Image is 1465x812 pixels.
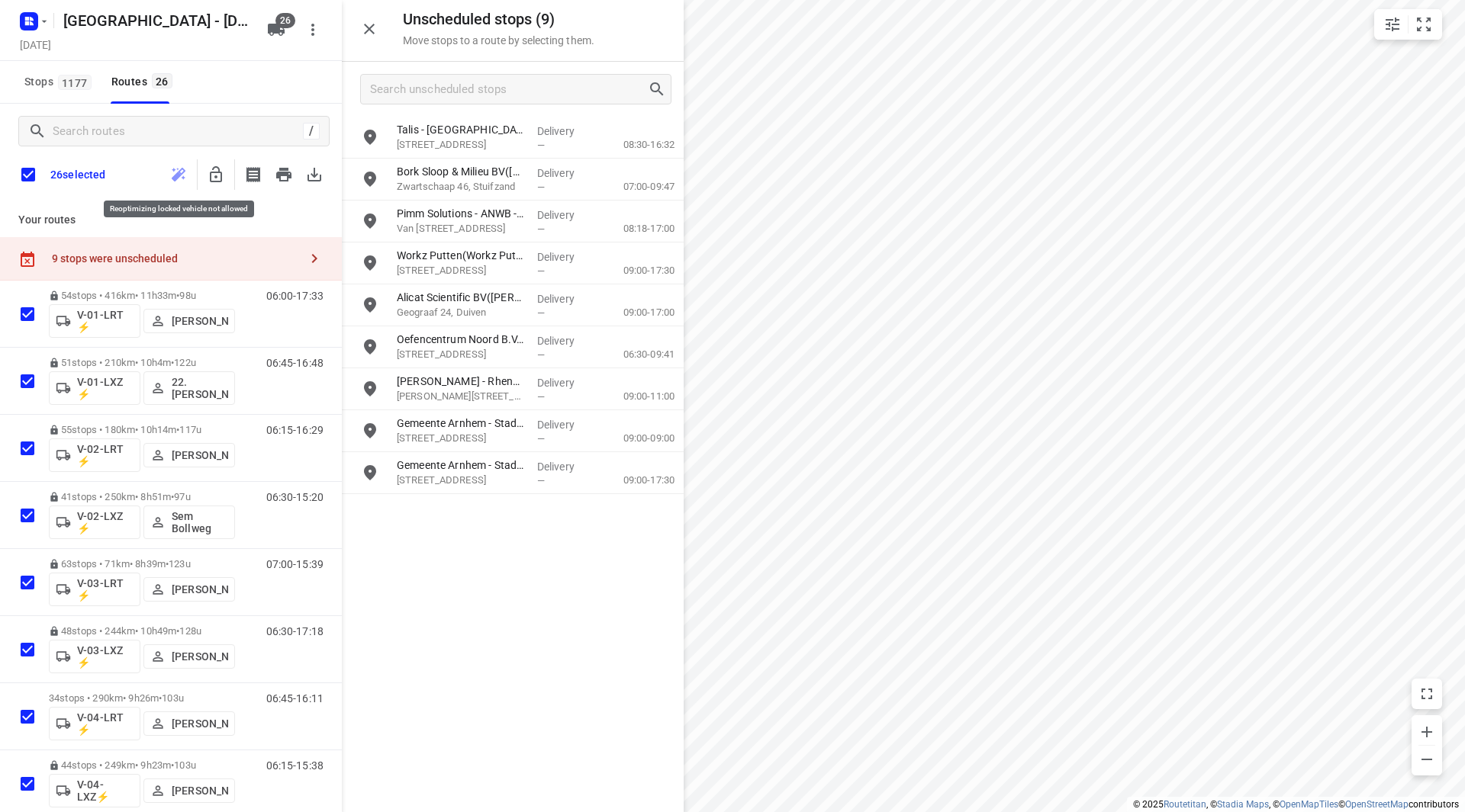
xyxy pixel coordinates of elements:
[599,473,675,488] p: 09:00-17:30
[397,347,525,362] p: [STREET_ADDRESS]
[49,290,235,301] p: 54 stops • 416km • 11h33m
[1374,9,1442,40] div: small contained button group
[1164,799,1206,810] a: Routetitan
[172,650,228,663] p: [PERSON_NAME]
[12,299,43,329] span: Select
[12,159,44,191] span: Deselect all
[172,376,228,400] p: 22. [PERSON_NAME]
[49,424,235,435] p: 55 stops • 180km • 10h14m
[12,769,43,799] span: Select
[266,759,324,772] p: 06:15-15:38
[14,36,57,53] h5: Project date
[397,332,525,347] p: Oefencentrum Noord B.V.(Duco Mol)
[77,309,134,333] p: V-01-LRT ⚡
[174,491,190,502] span: 97u
[397,416,525,431] p: Gemeente Arnhem - Stadskantoor Gemeente Arnhem - Cluster Werk en Inkomen(Liesbeth)
[537,249,594,265] p: Delivery
[599,347,675,362] p: 06:30-09:41
[303,123,320,140] div: /
[397,389,525,404] p: Frederik van de Paltshof 15, Rhenen
[370,78,648,101] input: Search unscheduled stops
[57,8,255,33] h5: Rename
[266,692,324,704] p: 06:45-16:11
[397,164,525,179] p: Bork Sloop & Milieu BV(Sarah van Heugten)
[77,778,134,803] p: V-04-LXZ⚡
[174,759,196,771] span: 103u
[537,165,594,181] p: Delivery
[537,207,594,223] p: Delivery
[261,14,291,45] button: 26
[143,309,235,333] button: [PERSON_NAME]
[599,389,675,404] p: 09:00-11:00
[143,711,235,736] button: [PERSON_NAME]
[49,640,140,673] button: V-03-LXZ ⚡
[397,248,525,263] p: Workz Putten(Workz Putten)
[49,707,140,740] button: V-04-LRT ⚡
[49,573,140,606] button: V-03-LRT ⚡
[143,644,235,669] button: [PERSON_NAME]
[201,159,231,190] button: Unlock routes
[537,349,545,361] span: —
[397,179,525,194] p: Zwartschaap 46, Stuifzand
[53,120,303,143] input: Search routes
[12,701,43,732] span: Select
[159,692,162,704] span: •
[49,357,235,368] p: 51 stops • 210km • 10h4m
[537,433,545,445] span: —
[537,291,594,307] p: Delivery
[49,774,140,807] button: V-04-LXZ⚡
[171,759,174,771] span: •
[77,510,134,534] p: V-02-LXZ ⚡
[143,443,235,467] button: [PERSON_NAME]
[174,357,196,368] span: 122u
[49,759,235,771] p: 44 stops • 249km • 9h23m
[269,159,299,190] span: Print routes
[12,366,43,396] span: Select
[1377,9,1408,40] button: Map settings
[537,181,545,193] span: —
[77,376,134,400] p: V-01-LXZ ⚡
[12,634,43,665] span: Select
[397,374,525,389] p: Ami Kappers - Rhenen(Dea Kijk in de Vegte)
[648,80,671,98] div: Search
[49,692,235,704] p: 34 stops • 290km • 9h26m
[58,75,92,90] span: 1177
[537,265,545,277] span: —
[179,424,201,435] span: 117u
[266,424,324,436] p: 06:15-16:29
[172,510,228,534] p: Sem Bollweg
[397,290,525,305] p: Alicat Scientific BV(Jingwen Liu)
[18,212,324,228] p: Your routes
[537,307,545,319] span: —
[537,124,594,139] p: Delivery
[397,305,525,320] p: Geograaf 24, Duiven
[397,431,525,446] p: [STREET_ADDRESS]
[537,417,594,432] p: Delivery
[537,375,594,390] p: Delivery
[299,159,330,190] span: Download routes
[49,304,140,338] button: V-01-LRT ⚡
[397,263,525,278] p: [STREET_ADDRESS]
[111,72,177,91] div: Routes
[172,583,228,595] p: [PERSON_NAME]
[176,625,179,637] span: •
[1217,799,1269,810] a: Stadia Maps
[397,221,525,236] p: Van Nieuwenhuijzenweg 1, Wolfheze
[172,449,228,461] p: [PERSON_NAME]
[179,290,195,301] span: 98u
[1409,9,1439,40] button: Fit zoom
[176,424,179,435] span: •
[49,558,235,570] p: 63 stops • 71km • 8h39m
[12,500,43,531] span: Select
[77,644,134,669] p: V-03-LXZ ⚡
[77,711,134,736] p: V-04-LRT ⚡
[266,290,324,302] p: 06:00-17:33
[397,473,525,488] p: [STREET_ADDRESS]
[537,223,545,235] span: —
[172,785,228,797] p: [PERSON_NAME]
[49,625,235,637] p: 48 stops • 244km • 10h49m
[52,252,299,265] div: 9 stops were unscheduled
[537,391,545,403] span: —
[266,625,324,637] p: 06:30-17:18
[143,577,235,602] button: [PERSON_NAME]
